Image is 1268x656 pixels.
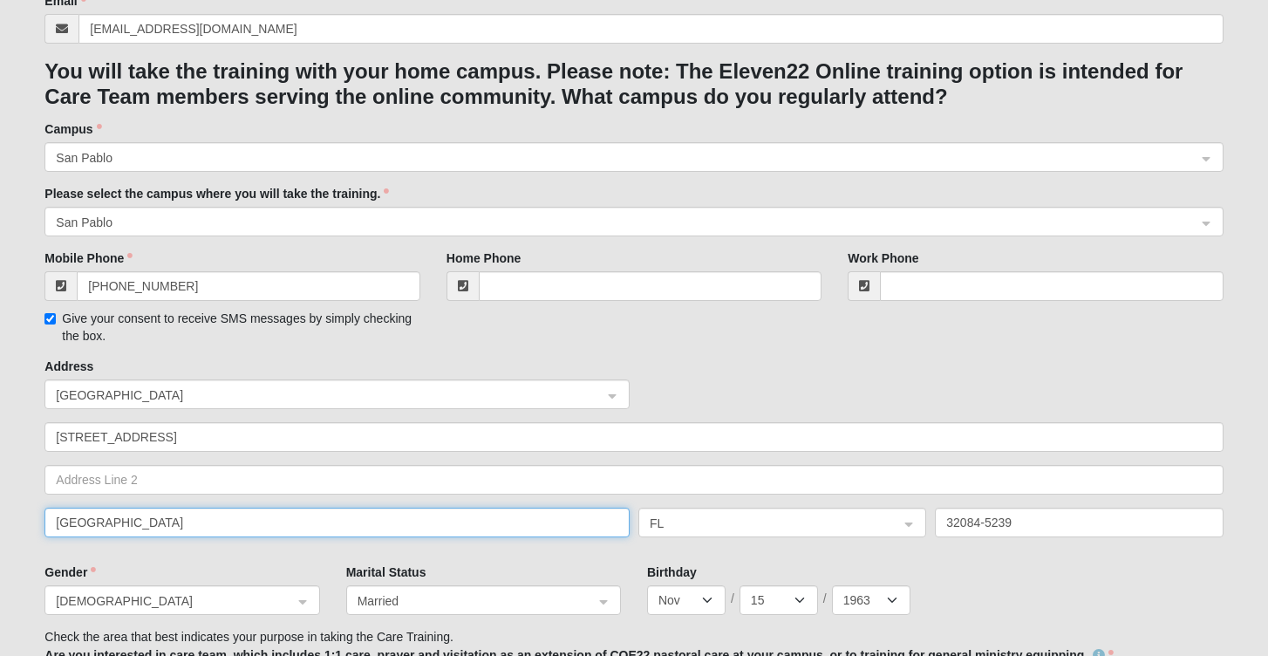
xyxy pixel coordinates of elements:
[358,591,578,611] span: Married
[56,213,1180,232] span: San Pablo
[62,311,412,343] span: Give your consent to receive SMS messages by simply checking the box.
[44,313,56,325] input: Give your consent to receive SMS messages by simply checking the box.
[44,120,101,138] label: Campus
[346,564,426,581] label: Marital Status
[44,564,96,581] label: Gender
[823,590,827,607] span: /
[56,591,292,611] span: Female
[56,148,1180,167] span: San Pablo
[44,358,93,375] label: Address
[848,249,918,267] label: Work Phone
[44,59,1223,110] h3: You will take the training with your home campus. Please note: The Eleven22 Online training optio...
[44,465,1223,495] input: Address Line 2
[447,249,522,267] label: Home Phone
[935,508,1223,537] input: Zip
[56,386,587,405] span: United States
[44,422,1223,452] input: Address Line 1
[44,185,389,202] label: Please select the campus where you will take the training.
[647,564,697,581] label: Birthday
[731,590,734,607] span: /
[44,508,630,537] input: City
[650,514,883,533] span: FL
[44,249,133,267] label: Mobile Phone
